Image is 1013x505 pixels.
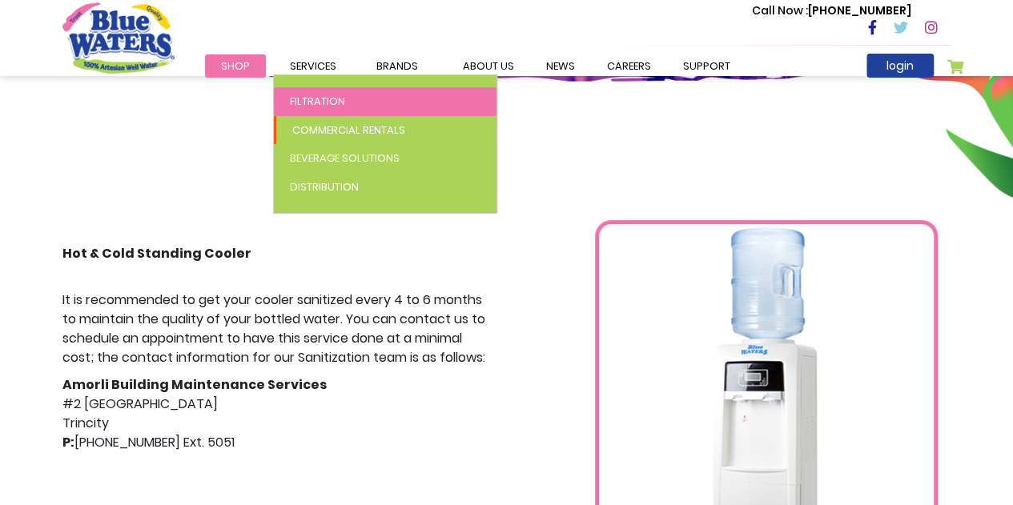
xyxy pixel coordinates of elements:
[530,54,591,78] a: News
[62,291,495,367] p: It is recommended to get your cooler sanitized every 4 to 6 months to maintain the quality of you...
[376,58,418,74] span: Brands
[447,54,530,78] a: about us
[667,54,746,78] a: support
[866,54,934,78] a: login
[62,433,74,451] strong: P:
[591,54,667,78] a: careers
[62,375,327,394] strong: Amorli Building Maintenance Services
[752,2,808,18] span: Call Now :
[290,94,345,109] span: Filtration
[62,244,251,263] strong: Hot & Cold Standing Cooler
[292,122,405,138] span: Commercial Rentals
[62,2,175,73] a: store logo
[290,58,336,74] span: Services
[752,2,911,19] p: [PHONE_NUMBER]
[290,150,400,166] span: Beverage Solutions
[290,179,359,194] span: Distribution
[221,58,250,74] span: Shop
